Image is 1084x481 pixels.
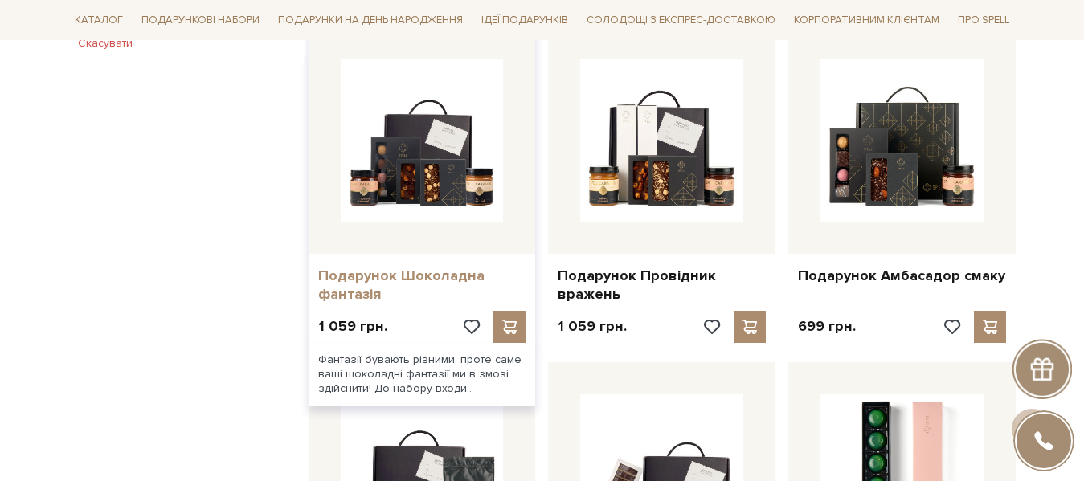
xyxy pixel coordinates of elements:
div: Фантазії бувають різними, проте саме ваші шоколадні фантазії ми в змозі здійснити! До набору входи.. [309,343,536,406]
a: Подарунок Провідник вражень [558,267,766,304]
a: Подарунок Амбасадор смаку [798,267,1006,285]
p: 699 грн. [798,317,856,336]
span: Ідеї подарунків [475,8,575,33]
p: 1 059 грн. [558,317,627,336]
span: Подарунки на День народження [272,8,469,33]
button: Скасувати [68,31,142,56]
p: 1 059 грн. [318,317,387,336]
span: Про Spell [951,8,1016,33]
a: Подарунок Шоколадна фантазія [318,267,526,304]
a: Корпоративним клієнтам [787,6,946,34]
a: Солодощі з експрес-доставкою [580,6,782,34]
span: Каталог [68,8,129,33]
span: Подарункові набори [135,8,266,33]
